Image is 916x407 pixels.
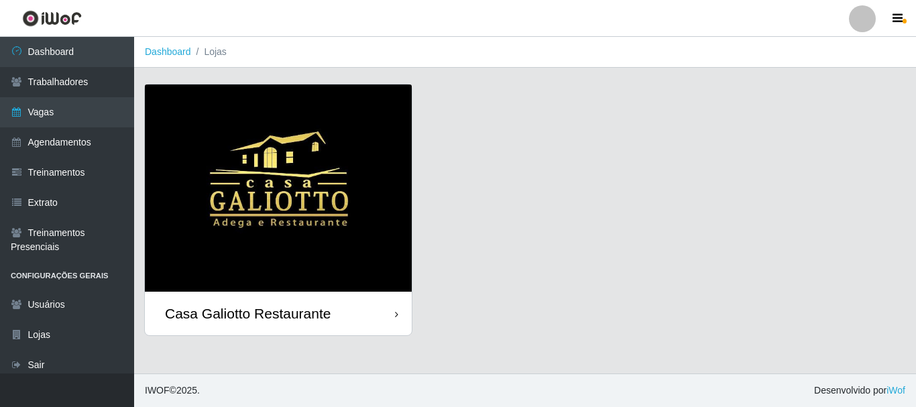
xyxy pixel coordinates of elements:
img: CoreUI Logo [22,10,82,27]
li: Lojas [191,45,227,59]
img: cardImg [145,84,412,292]
nav: breadcrumb [134,37,916,68]
a: Casa Galiotto Restaurante [145,84,412,335]
span: © 2025 . [145,384,200,398]
a: iWof [886,385,905,396]
a: Dashboard [145,46,191,57]
span: IWOF [145,385,170,396]
div: Casa Galiotto Restaurante [165,305,331,322]
span: Desenvolvido por [814,384,905,398]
